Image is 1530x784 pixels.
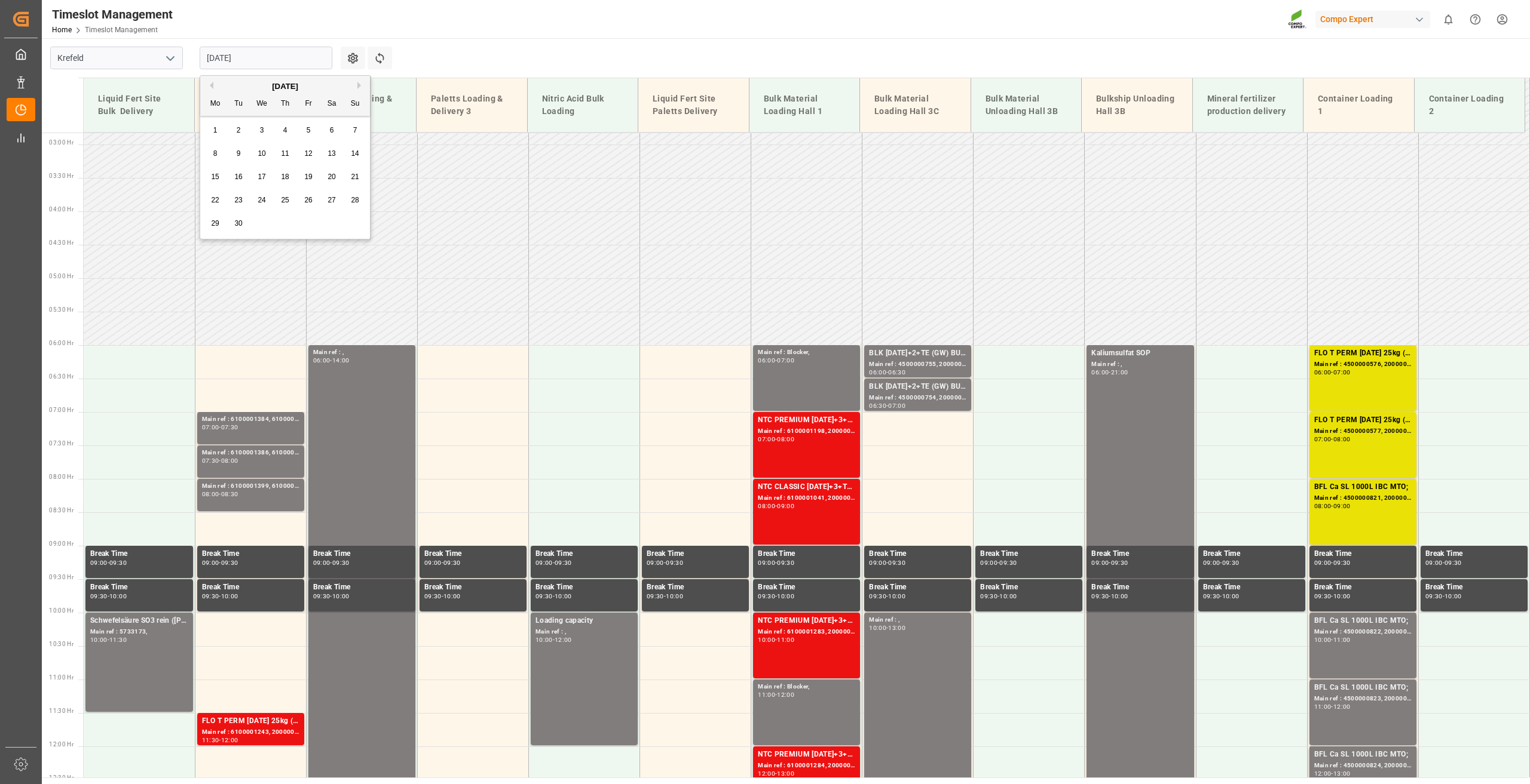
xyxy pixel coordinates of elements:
[301,170,316,185] div: Choose Friday, September 19th, 2025
[869,403,886,408] div: 06:30
[424,548,522,560] div: Break Time
[348,97,363,112] div: Su
[980,582,1078,594] div: Break Time
[758,436,775,442] div: 07:00
[90,627,188,637] div: Main ref : 5733173,
[537,88,629,122] div: Nitric Acid Bulk Loading
[775,358,777,363] div: -
[221,560,238,565] div: 09:30
[49,474,74,480] span: 08:00 Hr
[348,146,363,161] div: Choose Sunday, September 14th, 2025
[666,560,683,565] div: 09:30
[1203,594,1220,599] div: 09:30
[1315,11,1430,28] div: Compo Expert
[49,574,74,580] span: 09:30 Hr
[49,173,74,179] span: 03:30 Hr
[49,507,74,514] span: 08:30 Hr
[221,458,238,463] div: 08:00
[1314,436,1332,442] div: 07:00
[353,126,357,134] span: 7
[211,219,219,227] span: 29
[1314,594,1332,599] div: 09:30
[424,594,442,599] div: 09:30
[758,426,855,436] div: Main ref : 6100001198, 2000001002;
[999,560,1017,565] div: 09:30
[1424,88,1516,122] div: Container Loading 2
[49,641,74,647] span: 10:30 Hr
[1314,348,1412,359] div: FLO T PERM [DATE] 25kg (x42) WW;
[758,692,775,697] div: 11:00
[759,88,850,122] div: Bulk Material Loading Hall 1
[1331,436,1333,442] div: -
[1314,426,1412,436] div: Main ref : 4500000577, 2000000429;
[535,594,553,599] div: 09:30
[555,560,572,565] div: 09:30
[278,193,293,208] div: Choose Thursday, September 25th, 2025
[758,637,775,642] div: 10:00
[330,358,332,363] div: -
[1333,594,1351,599] div: 10:00
[1091,359,1189,370] div: Main ref : ,
[258,149,265,158] span: 10
[1333,637,1351,642] div: 11:00
[328,149,335,158] span: 13
[208,146,223,161] div: Choose Monday, September 8th, 2025
[325,97,339,112] div: Sa
[307,126,311,134] span: 5
[278,97,293,112] div: Th
[161,49,179,67] button: open menu
[1314,481,1412,493] div: BFL Ca SL 1000L IBC MTO;
[237,149,241,158] span: 9
[278,170,293,185] div: Choose Thursday, September 18th, 2025
[1203,582,1300,594] div: Break Time
[1091,594,1109,599] div: 09:30
[535,560,553,565] div: 09:00
[313,348,411,358] div: Main ref : ,
[1109,370,1110,375] div: -
[777,637,794,642] div: 11:00
[304,196,312,204] span: 26
[219,560,221,565] div: -
[758,594,775,599] div: 09:30
[1313,88,1404,122] div: Container Loading 1
[980,548,1078,560] div: Break Time
[1202,88,1294,122] div: Mineral fertilizer production delivery
[258,196,265,204] span: 24
[255,170,270,185] div: Choose Wednesday, September 17th, 2025
[981,88,1072,122] div: Bulk Material Unloading Hall 3B
[325,193,339,208] div: Choose Saturday, September 27th, 2025
[49,206,74,213] span: 04:00 Hr
[888,370,905,375] div: 06:30
[1315,8,1435,30] button: Compo Expert
[1462,6,1489,33] button: Help Center
[775,560,777,565] div: -
[888,560,905,565] div: 09:30
[332,594,350,599] div: 10:00
[351,173,359,181] span: 21
[555,594,572,599] div: 10:00
[535,582,633,594] div: Break Time
[208,97,223,112] div: Mo
[886,370,888,375] div: -
[109,560,127,565] div: 09:30
[869,625,886,631] div: 10:00
[221,425,238,430] div: 07:30
[330,594,332,599] div: -
[869,359,966,370] div: Main ref : 4500000755, 2000000628;
[1314,414,1412,426] div: FLO T PERM [DATE] 25kg (x42) WW;
[325,146,339,161] div: Choose Saturday, September 13th, 2025
[221,491,238,497] div: 08:30
[869,381,966,393] div: BLK [DATE]+2+TE (GW) BULK;
[90,637,108,642] div: 10:00
[219,425,221,430] div: -
[332,560,350,565] div: 09:30
[535,637,553,642] div: 10:00
[1314,359,1412,370] div: Main ref : 4500000576, 2000000429;
[281,173,289,181] span: 18
[424,560,442,565] div: 09:00
[219,491,221,497] div: -
[231,97,246,112] div: Tu
[202,582,299,594] div: Break Time
[281,149,289,158] span: 11
[202,560,219,565] div: 09:00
